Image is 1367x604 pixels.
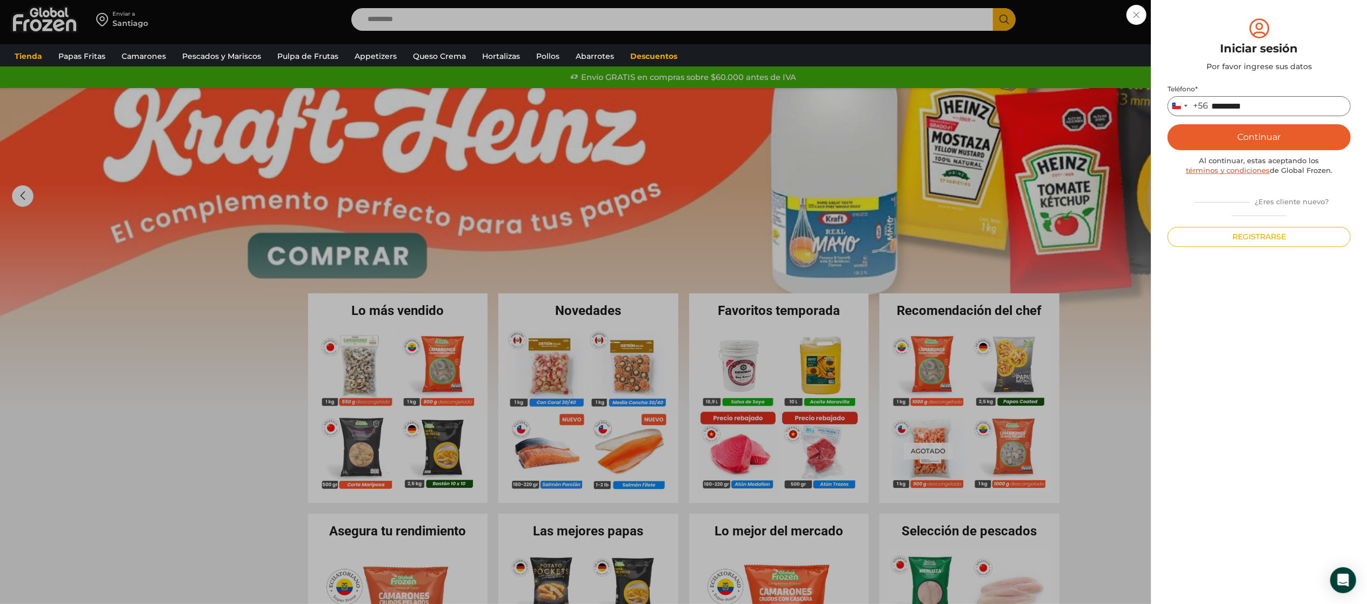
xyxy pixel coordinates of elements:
[570,46,619,66] a: Abarrotes
[1330,567,1356,593] div: Open Intercom Messenger
[1168,227,1351,247] button: Registrarse
[116,46,171,66] a: Camarones
[408,46,471,66] a: Queso Crema
[1168,61,1351,72] div: Por favor ingrese sus datos
[1168,193,1351,220] div: ¿Eres cliente nuevo?
[1168,41,1351,57] div: Iniciar sesión
[1168,97,1208,116] button: Selected country
[477,46,525,66] a: Hortalizas
[1247,16,1272,41] img: tabler-icon-user-circle.svg
[272,46,344,66] a: Pulpa de Frutas
[53,46,111,66] a: Papas Fritas
[1193,100,1208,112] div: +56
[349,46,402,66] a: Appetizers
[177,46,266,66] a: Pescados y Mariscos
[1186,166,1270,175] a: términos y condiciones
[1168,124,1351,150] button: Continuar
[1168,156,1351,176] div: Al continuar, estas aceptando los de Global Frozen.
[625,46,683,66] a: Descuentos
[531,46,565,66] a: Pollos
[1168,85,1351,93] label: Teléfono
[9,46,48,66] a: Tienda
